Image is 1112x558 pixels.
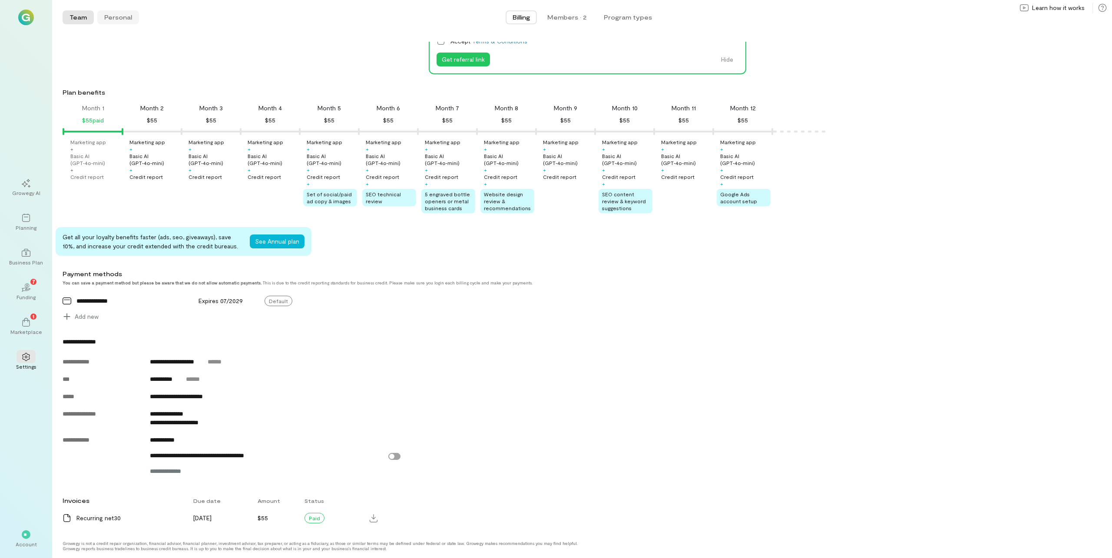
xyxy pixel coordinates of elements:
[63,280,1003,285] div: This is due to the credit reporting standards for business credit. Please make sure you login eac...
[76,514,183,522] div: Recurring net30
[248,145,251,152] div: +
[501,115,512,125] div: $55
[12,189,40,196] div: Growegy AI
[383,115,394,125] div: $55
[366,173,399,180] div: Credit report
[10,172,42,203] a: Growegy AI
[258,514,268,522] span: $55
[265,115,275,125] div: $55
[425,180,428,187] div: +
[129,173,163,180] div: Credit report
[425,166,428,173] div: +
[366,191,401,204] span: SEO technical review
[425,173,458,180] div: Credit report
[189,152,239,166] div: Basic AI (GPT‑4o‑mini)
[366,145,369,152] div: +
[425,191,470,211] span: 5 engraved bottle openers or metal business cards
[188,493,252,508] div: Due date
[307,139,342,145] div: Marketing app
[661,139,697,145] div: Marketing app
[720,139,756,145] div: Marketing app
[265,296,292,306] span: Default
[9,259,43,266] div: Business Plan
[318,104,341,112] div: Month 5
[513,13,530,22] span: Billing
[484,173,517,180] div: Credit report
[57,492,188,509] div: Invoices
[147,115,157,125] div: $55
[307,152,357,166] div: Basic AI (GPT‑4o‑mini)
[661,173,695,180] div: Credit report
[63,280,261,285] strong: You can save a payment method but please be aware that we do not allow automatic payments.
[366,139,401,145] div: Marketing app
[661,166,664,173] div: +
[189,173,222,180] div: Credit report
[540,10,593,24] button: Members · 2
[602,191,646,211] span: SEO content review & keyword suggestions
[661,152,712,166] div: Basic AI (GPT‑4o‑mini)
[97,10,139,24] button: Personal
[16,541,37,548] div: Account
[425,139,460,145] div: Marketing app
[248,166,251,173] div: +
[602,139,638,145] div: Marketing app
[248,139,283,145] div: Marketing app
[206,115,216,125] div: $55
[193,514,212,522] span: [DATE]
[738,115,748,125] div: $55
[70,173,104,180] div: Credit report
[63,10,94,24] button: Team
[678,115,689,125] div: $55
[484,180,487,187] div: +
[248,173,281,180] div: Credit report
[82,104,104,112] div: Month 1
[543,152,593,166] div: Basic AI (GPT‑4o‑mini)
[425,145,428,152] div: +
[199,297,243,304] span: Expires 07/2029
[720,152,771,166] div: Basic AI (GPT‑4o‑mini)
[543,139,579,145] div: Marketing app
[484,191,531,211] span: Website design review & recommendations
[543,173,576,180] div: Credit report
[70,139,106,145] div: Marketing app
[730,104,756,112] div: Month 12
[602,173,635,180] div: Credit report
[189,145,192,152] div: +
[547,13,586,22] div: Members · 2
[720,173,754,180] div: Credit report
[366,166,369,173] div: +
[304,513,324,523] div: Paid
[672,104,696,112] div: Month 11
[661,145,664,152] div: +
[720,166,723,173] div: +
[1032,3,1085,12] span: Learn how it works
[436,104,459,112] div: Month 7
[248,152,298,166] div: Basic AI (GPT‑4o‑mini)
[63,88,1109,97] div: Plan benefits
[484,145,487,152] div: +
[560,115,571,125] div: $55
[602,152,652,166] div: Basic AI (GPT‑4o‑mini)
[484,152,534,166] div: Basic AI (GPT‑4o‑mini)
[366,180,369,187] div: +
[129,166,132,173] div: +
[307,173,340,180] div: Credit report
[70,152,121,166] div: Basic AI (GPT‑4o‑mini)
[10,311,42,342] a: Marketplace
[10,241,42,273] a: Business Plan
[716,53,738,66] button: Hide
[495,104,518,112] div: Month 8
[597,10,659,24] button: Program types
[16,224,36,231] div: Planning
[602,166,605,173] div: +
[258,104,282,112] div: Month 4
[250,234,304,248] button: See Annual plan
[307,166,310,173] div: +
[299,493,367,508] div: Status
[252,493,300,508] div: Amount
[10,328,42,335] div: Marketplace
[189,139,224,145] div: Marketing app
[307,180,310,187] div: +
[70,145,73,152] div: +
[720,145,723,152] div: +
